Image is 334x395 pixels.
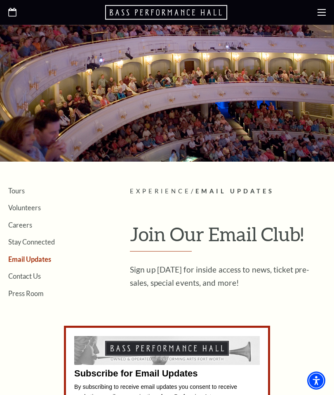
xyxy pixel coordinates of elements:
[105,4,229,21] a: Open this option
[195,188,274,195] span: Email Updates
[8,204,41,212] a: Volunteers
[74,369,260,378] div: Subscribe for Email Updates
[307,371,325,390] div: Accessibility Menu
[74,336,260,365] img: Subscribe for Email Updates
[8,221,32,229] a: Careers
[8,289,43,297] a: Press Room
[8,187,25,195] a: Tours
[130,186,326,197] p: /
[130,188,191,195] span: Experience
[8,8,16,17] a: Open this option
[130,263,326,289] p: Sign up [DATE] for inside access to news, ticket pre-sales, special events, and more!
[8,255,51,263] a: Email Updates
[130,223,326,252] h1: Join Our Email Club!
[8,272,41,280] a: Contact Us
[8,238,55,246] a: Stay Connected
